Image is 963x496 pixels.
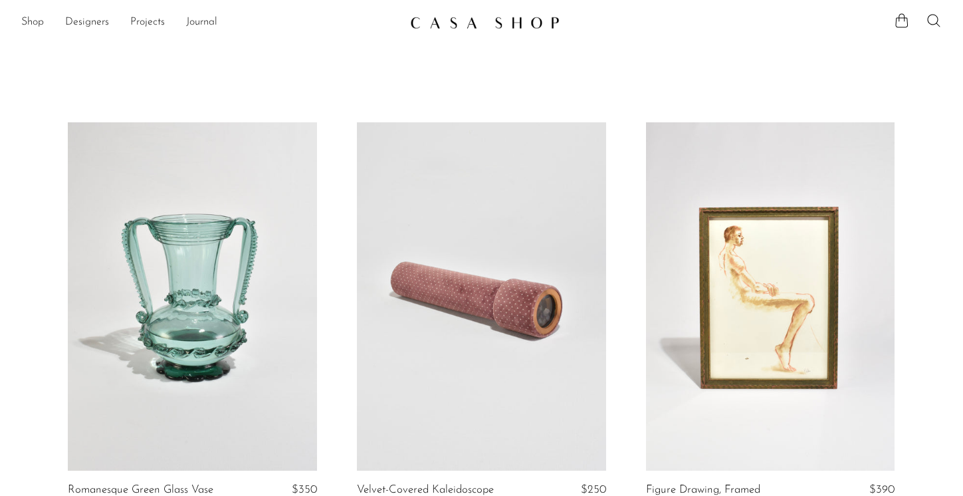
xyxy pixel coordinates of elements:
span: $350 [292,484,317,495]
span: $390 [869,484,895,495]
span: $250 [581,484,606,495]
a: Projects [130,14,165,31]
a: Journal [186,14,217,31]
ul: NEW HEADER MENU [21,11,399,34]
a: Romanesque Green Glass Vase [68,484,213,496]
a: Designers [65,14,109,31]
nav: Desktop navigation [21,11,399,34]
a: Velvet-Covered Kaleidoscope [357,484,494,496]
a: Figure Drawing, Framed [646,484,760,496]
a: Shop [21,14,44,31]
